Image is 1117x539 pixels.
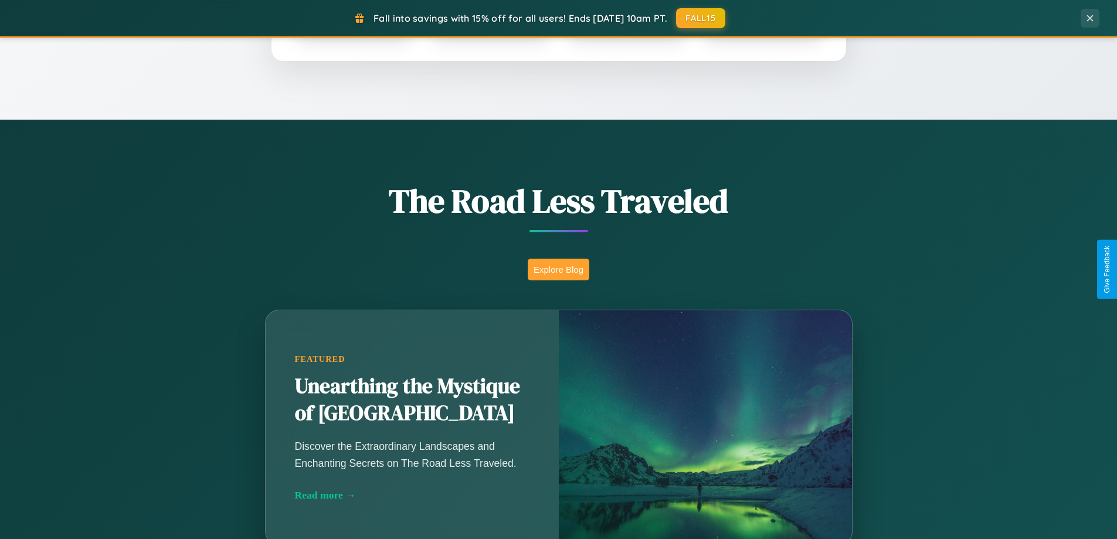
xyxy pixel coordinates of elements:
button: FALL15 [676,8,725,28]
div: Give Feedback [1103,246,1111,293]
h1: The Road Less Traveled [207,178,911,223]
h2: Unearthing the Mystique of [GEOGRAPHIC_DATA] [295,373,529,427]
div: Featured [295,354,529,364]
button: Explore Blog [528,259,589,280]
p: Discover the Extraordinary Landscapes and Enchanting Secrets on The Road Less Traveled. [295,438,529,471]
span: Fall into savings with 15% off for all users! Ends [DATE] 10am PT. [374,12,667,24]
div: Read more → [295,489,529,501]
